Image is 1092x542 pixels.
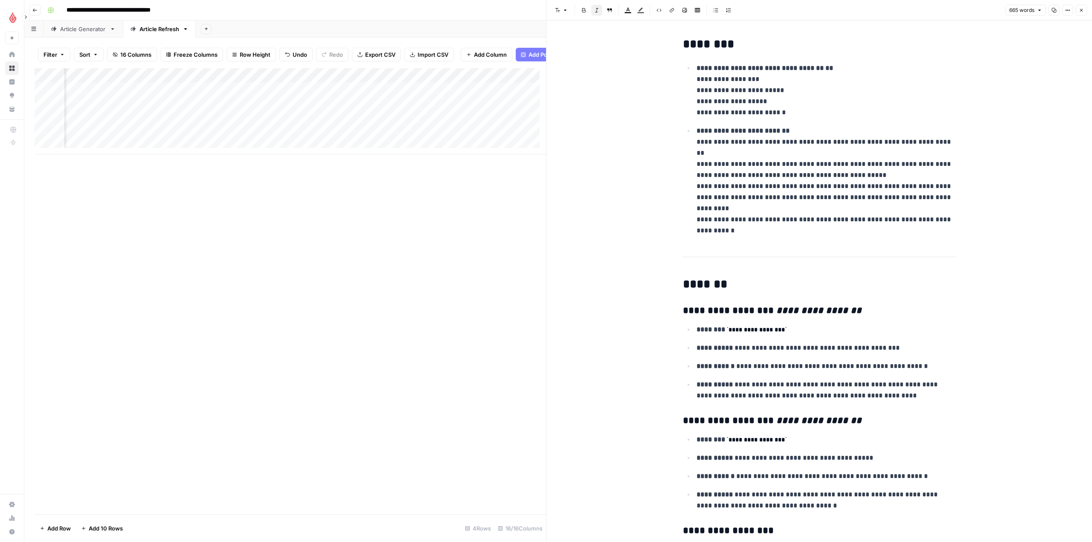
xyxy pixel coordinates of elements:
[240,50,270,59] span: Row Height
[5,7,19,28] button: Workspace: Lightspeed
[5,102,19,116] a: Your Data
[74,48,104,61] button: Sort
[516,48,580,61] button: Add Power Agent
[418,50,448,59] span: Import CSV
[279,48,313,61] button: Undo
[352,48,401,61] button: Export CSV
[1009,6,1034,14] span: 665 words
[76,522,128,535] button: Add 10 Rows
[139,25,179,33] div: Article Refresh
[293,50,307,59] span: Undo
[174,50,218,59] span: Freeze Columns
[474,50,507,59] span: Add Column
[462,522,494,535] div: 4 Rows
[494,522,546,535] div: 16/16 Columns
[461,48,512,61] button: Add Column
[529,50,575,59] span: Add Power Agent
[316,48,349,61] button: Redo
[47,524,71,533] span: Add Row
[5,498,19,511] a: Settings
[5,61,19,75] a: Browse
[404,48,454,61] button: Import CSV
[329,50,343,59] span: Redo
[365,50,395,59] span: Export CSV
[79,50,90,59] span: Sort
[107,48,157,61] button: 16 Columns
[89,524,123,533] span: Add 10 Rows
[5,48,19,61] a: Home
[60,25,106,33] div: Article Generator
[1005,5,1046,16] button: 665 words
[227,48,276,61] button: Row Height
[44,50,57,59] span: Filter
[5,10,20,25] img: Lightspeed Logo
[5,75,19,89] a: Insights
[160,48,223,61] button: Freeze Columns
[123,20,196,38] a: Article Refresh
[120,50,151,59] span: 16 Columns
[44,20,123,38] a: Article Generator
[38,48,70,61] button: Filter
[5,525,19,539] button: Help + Support
[35,522,76,535] button: Add Row
[5,89,19,102] a: Opportunities
[5,511,19,525] a: Usage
